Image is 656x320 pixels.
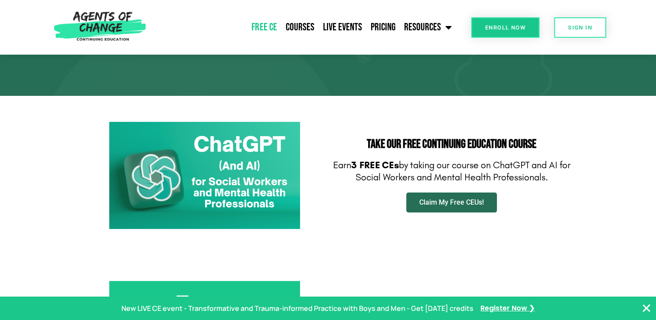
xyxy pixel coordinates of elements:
[333,138,571,150] h2: Take Our FREE Continuing Education Course
[471,17,539,38] a: Enroll Now
[554,17,606,38] a: SIGN IN
[351,160,399,171] b: 3 FREE CEs
[399,16,456,38] a: Resources
[480,302,535,315] a: Register Now ❯
[366,16,399,38] a: Pricing
[641,303,652,313] button: Close Banner
[485,25,525,30] span: Enroll Now
[121,302,473,315] p: New LIVE CE event - Transformative and Trauma-informed Practice with Boys and Men - Get [DATE] cr...
[318,16,366,38] a: Live Events
[419,199,484,206] span: Claim My Free CEUs!
[247,16,281,38] a: Free CE
[150,16,456,38] nav: Menu
[333,159,571,184] p: Earn by taking our course on ChatGPT and AI for Social Workers and Mental Health Professionals.
[406,193,497,212] a: Claim My Free CEUs!
[568,25,592,30] span: SIGN IN
[281,16,318,38] a: Courses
